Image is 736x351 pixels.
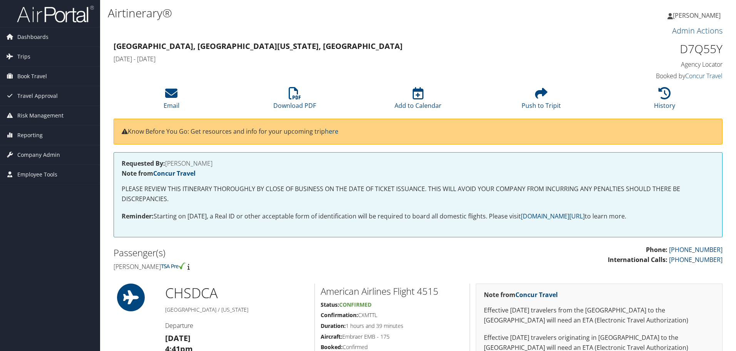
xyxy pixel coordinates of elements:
[17,165,57,184] span: Employee Tools
[122,169,196,178] strong: Note from
[339,301,371,308] span: Confirmed
[522,91,561,110] a: Push to Tripit
[673,11,721,20] span: [PERSON_NAME]
[321,333,464,341] h5: Embraer EMB - 175
[321,311,358,319] strong: Confirmation:
[17,47,30,66] span: Trips
[17,126,43,145] span: Reporting
[17,145,60,165] span: Company Admin
[164,91,179,110] a: Email
[654,91,675,110] a: History
[165,333,191,343] strong: [DATE]
[521,212,585,220] a: [DOMAIN_NAME][URL]
[667,4,728,27] a: [PERSON_NAME]
[669,255,723,264] a: [PHONE_NUMBER]
[153,169,196,178] a: Concur Travel
[122,159,165,168] strong: Requested By:
[395,91,442,110] a: Add to Calendar
[321,343,343,351] strong: Booked:
[484,291,558,299] strong: Note from
[114,55,567,63] h4: [DATE] - [DATE]
[114,262,412,271] h4: [PERSON_NAME]
[17,67,47,86] span: Book Travel
[321,333,342,340] strong: Aircraft:
[114,41,403,51] strong: [GEOGRAPHIC_DATA], [GEOGRAPHIC_DATA] [US_STATE], [GEOGRAPHIC_DATA]
[321,343,464,351] h5: Confirmed
[646,245,667,254] strong: Phone:
[122,160,714,166] h4: [PERSON_NAME]
[122,212,154,220] strong: Reminder:
[321,311,464,319] h5: CXMTTL
[17,27,49,47] span: Dashboards
[579,60,723,69] h4: Agency Locator
[685,72,723,80] a: Concur Travel
[165,284,309,303] h1: CHS DCA
[273,91,316,110] a: Download PDF
[321,322,346,329] strong: Duration:
[672,25,723,36] a: Admin Actions
[114,246,412,259] h2: Passenger(s)
[122,184,714,204] p: PLEASE REVIEW THIS ITINERARY THOROUGHLY BY CLOSE OF BUSINESS ON THE DATE OF TICKET ISSUANCE. THIS...
[325,127,338,136] a: here
[122,212,714,222] p: Starting on [DATE], a Real ID or other acceptable form of identification will be required to boar...
[321,322,464,330] h5: 1 hours and 39 minutes
[515,291,558,299] a: Concur Travel
[579,41,723,57] h1: D7Q55Y
[165,321,309,330] h4: Departure
[122,127,714,137] p: Know Before You Go: Get resources and info for your upcoming trip
[579,72,723,80] h4: Booked by
[669,245,723,254] a: [PHONE_NUMBER]
[17,106,64,125] span: Risk Management
[108,5,522,21] h1: Airtinerary®
[17,86,58,106] span: Travel Approval
[165,306,309,314] h5: [GEOGRAPHIC_DATA] / [US_STATE]
[321,301,339,308] strong: Status:
[321,285,464,298] h2: American Airlines Flight 4515
[608,255,667,264] strong: International Calls:
[17,5,94,23] img: airportal-logo.png
[161,262,186,269] img: tsa-precheck.png
[484,306,714,325] p: Effective [DATE] travelers from the [GEOGRAPHIC_DATA] to the [GEOGRAPHIC_DATA] will need an ETA (...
